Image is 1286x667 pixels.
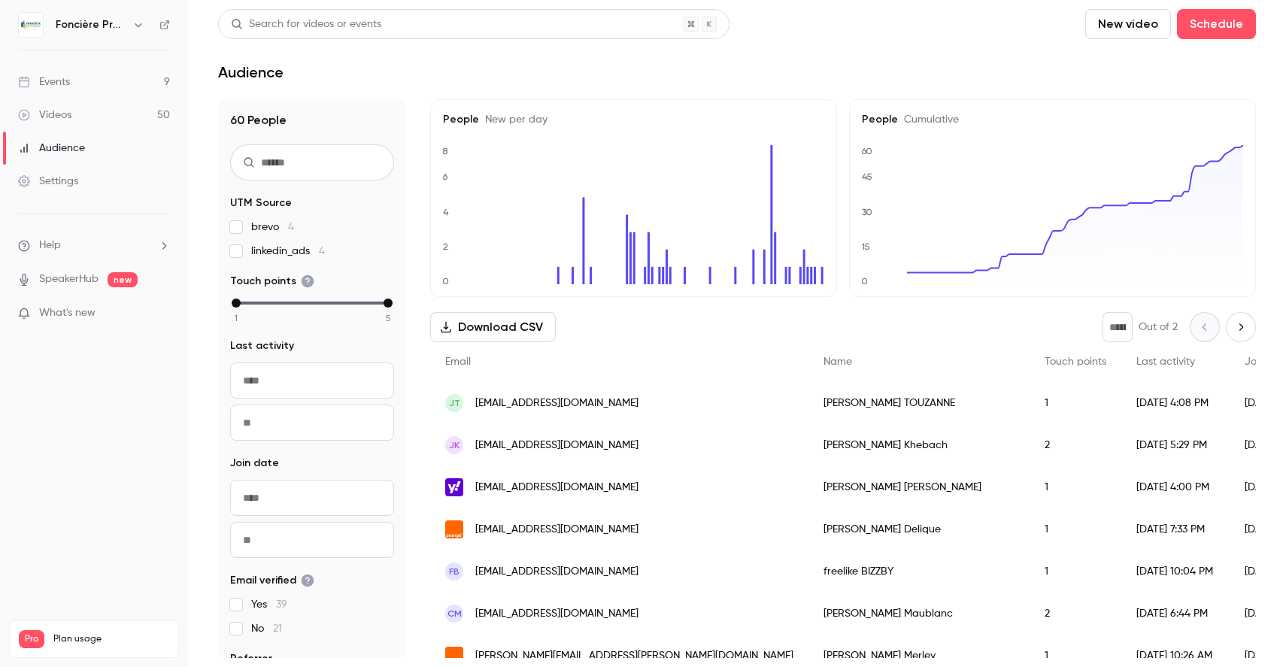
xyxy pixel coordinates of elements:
[53,633,169,645] span: Plan usage
[808,466,1030,508] div: [PERSON_NAME] [PERSON_NAME]
[861,241,870,252] text: 15
[862,112,1243,127] h5: People
[386,311,390,325] span: 5
[251,220,294,235] span: brevo
[230,522,394,558] input: To
[475,438,638,453] span: [EMAIL_ADDRESS][DOMAIN_NAME]
[319,246,325,256] span: 4
[273,623,282,634] span: 21
[230,274,314,289] span: Touch points
[475,396,638,411] span: [EMAIL_ADDRESS][DOMAIN_NAME]
[18,238,170,253] li: help-dropdown-opener
[230,338,294,353] span: Last activity
[445,520,463,538] img: orange.fr
[1177,9,1256,39] button: Schedule
[251,597,287,612] span: Yes
[447,607,462,620] span: CM
[232,299,241,308] div: min
[384,299,393,308] div: max
[108,272,138,287] span: new
[1121,466,1230,508] div: [DATE] 4:00 PM
[1139,320,1178,335] p: Out of 2
[56,17,126,32] h6: Foncière Prosper
[808,508,1030,550] div: [PERSON_NAME] Delique
[230,196,292,211] span: UTM Source
[475,564,638,580] span: [EMAIL_ADDRESS][DOMAIN_NAME]
[1121,508,1230,550] div: [DATE] 7:33 PM
[808,550,1030,593] div: freelike BIZZBY
[823,356,852,367] span: Name
[39,271,99,287] a: SpeakerHub
[808,593,1030,635] div: [PERSON_NAME] Maublanc
[898,114,959,125] span: Cumulative
[445,647,463,665] img: orange.fr
[861,276,868,287] text: 0
[475,648,793,664] span: [PERSON_NAME][EMAIL_ADDRESS][PERSON_NAME][DOMAIN_NAME]
[445,356,471,367] span: Email
[230,651,272,666] span: Referrer
[1121,593,1230,635] div: [DATE] 6:44 PM
[1030,508,1121,550] div: 1
[19,13,43,37] img: Foncière Prosper
[442,171,448,182] text: 6
[18,141,85,156] div: Audience
[1030,466,1121,508] div: 1
[479,114,547,125] span: New per day
[1030,550,1121,593] div: 1
[230,456,279,471] span: Join date
[251,621,282,636] span: No
[861,146,872,156] text: 60
[251,244,325,259] span: linkedin_ads
[475,522,638,538] span: [EMAIL_ADDRESS][DOMAIN_NAME]
[449,396,460,410] span: JT
[1121,424,1230,466] div: [DATE] 5:29 PM
[19,630,44,648] span: Pro
[475,480,638,496] span: [EMAIL_ADDRESS][DOMAIN_NAME]
[18,108,71,123] div: Videos
[18,74,70,89] div: Events
[39,238,61,253] span: Help
[1030,382,1121,424] div: 1
[230,480,394,516] input: From
[862,207,872,217] text: 30
[230,362,394,399] input: From
[39,305,96,321] span: What's new
[1121,382,1230,424] div: [DATE] 4:08 PM
[808,382,1030,424] div: [PERSON_NAME] TOUZANNE
[288,222,294,232] span: 4
[443,112,824,127] h5: People
[449,565,460,578] span: fB
[862,171,872,182] text: 45
[1085,9,1171,39] button: New video
[1030,424,1121,466] div: 2
[276,599,287,610] span: 39
[230,573,314,588] span: Email verified
[1121,550,1230,593] div: [DATE] 10:04 PM
[235,311,238,325] span: 1
[230,111,394,129] h1: 60 People
[1226,312,1256,342] button: Next page
[231,17,381,32] div: Search for videos or events
[442,146,448,156] text: 8
[18,174,78,189] div: Settings
[443,207,449,217] text: 4
[218,63,284,81] h1: Audience
[475,606,638,622] span: [EMAIL_ADDRESS][DOMAIN_NAME]
[449,438,460,452] span: JK
[1045,356,1106,367] span: Touch points
[430,312,556,342] button: Download CSV
[1136,356,1195,367] span: Last activity
[1030,593,1121,635] div: 2
[442,276,449,287] text: 0
[445,478,463,496] img: yahoo.fr
[230,405,394,441] input: To
[808,424,1030,466] div: [PERSON_NAME] Khebach
[443,241,448,252] text: 2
